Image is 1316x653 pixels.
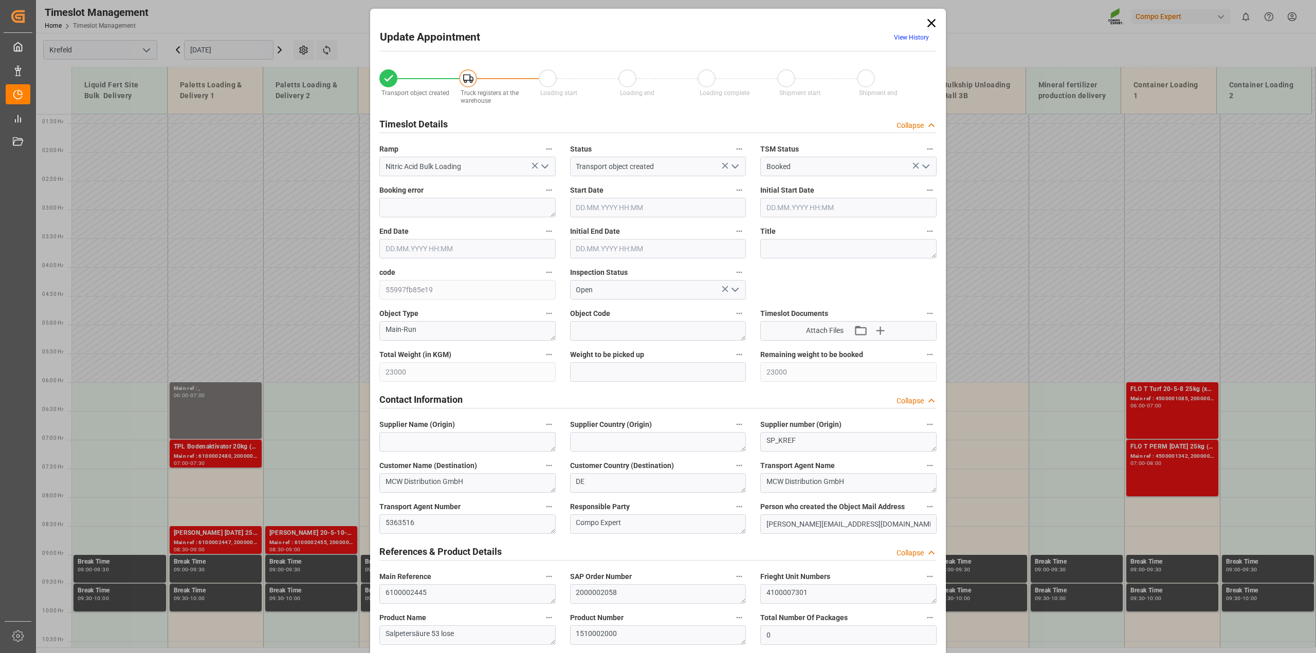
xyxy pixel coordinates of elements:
[806,325,844,336] span: Attach Files
[379,612,426,623] span: Product Name
[760,584,937,604] textarea: 4100007301
[461,89,519,104] span: Truck registers at the warehouse
[760,198,937,217] input: DD.MM.YYYY HH:MM
[542,142,556,156] button: Ramp
[923,500,937,513] button: Person who created the Object Mail Address
[700,89,750,97] span: Loading complete
[570,226,620,237] span: Initial End Date
[733,348,746,361] button: Weight to be picked up
[897,120,924,131] div: Collapse
[379,584,556,604] textarea: 6100002445
[570,157,746,176] input: Type to search/select
[379,460,477,471] span: Customer Name (Destination)
[923,348,937,361] button: Remaining weight to be booked
[379,308,418,319] span: Object Type
[540,89,577,97] span: Loading start
[379,157,556,176] input: Type to search/select
[923,183,937,197] button: Initial Start Date
[379,144,398,155] span: Ramp
[760,419,842,430] span: Supplier number (Origin)
[859,89,898,97] span: Shipment end
[379,473,556,493] textarea: MCW Distribution GmbH
[733,266,746,279] button: Inspection Status
[733,418,746,431] button: Supplier Country (Origin)
[923,225,937,238] button: Title
[894,34,929,41] a: View History
[570,419,652,430] span: Supplier Country (Origin)
[570,514,746,534] textarea: Compo Expert
[570,571,632,582] span: SAP Order Number
[760,501,905,512] span: Person who created the Object Mail Address
[570,501,630,512] span: Responsible Party
[379,393,463,406] h2: Contact Information
[379,117,448,131] h2: Timeslot Details
[379,514,556,534] textarea: 5363516
[733,225,746,238] button: Initial End Date
[779,89,820,97] span: Shipment start
[570,349,644,360] span: Weight to be picked up
[542,570,556,583] button: Main Reference
[923,142,937,156] button: TSM Status
[923,570,937,583] button: Frieght Unit Numbers
[570,625,746,645] textarea: 1510002000
[381,89,449,97] span: Transport object created
[379,349,451,360] span: Total Weight (in KGM)
[542,611,556,624] button: Product Name
[733,142,746,156] button: Status
[760,308,828,319] span: Timeslot Documents
[727,159,742,175] button: open menu
[570,460,674,471] span: Customer Country (Destination)
[733,459,746,472] button: Customer Country (Destination)
[733,611,746,624] button: Product Number
[620,89,654,97] span: Loading end
[760,612,848,623] span: Total Number Of Packages
[570,308,610,319] span: Object Code
[897,396,924,406] div: Collapse
[570,198,746,217] input: DD.MM.YYYY HH:MM
[570,612,624,623] span: Product Number
[542,183,556,197] button: Booking error
[733,570,746,583] button: SAP Order Number
[542,459,556,472] button: Customer Name (Destination)
[379,625,556,645] textarea: Salpetersäure 53 lose
[379,239,556,258] input: DD.MM.YYYY HH:MM
[542,225,556,238] button: End Date
[379,321,556,341] textarea: Main-Run
[536,159,552,175] button: open menu
[542,307,556,320] button: Object Type
[760,571,830,582] span: Frieght Unit Numbers
[570,144,592,155] span: Status
[733,183,746,197] button: Start Date
[379,267,395,278] span: code
[570,185,604,196] span: Start Date
[727,282,742,298] button: open menu
[570,584,746,604] textarea: 2000002058
[542,348,556,361] button: Total Weight (in KGM)
[923,611,937,624] button: Total Number Of Packages
[760,349,863,360] span: Remaining weight to be booked
[760,460,835,471] span: Transport Agent Name
[570,267,628,278] span: Inspection Status
[379,501,461,512] span: Transport Agent Number
[379,571,431,582] span: Main Reference
[760,473,937,493] textarea: MCW Distribution GmbH
[733,307,746,320] button: Object Code
[542,418,556,431] button: Supplier Name (Origin)
[379,545,502,558] h2: References & Product Details
[379,226,409,237] span: End Date
[897,548,924,558] div: Collapse
[760,185,814,196] span: Initial Start Date
[542,266,556,279] button: code
[379,185,424,196] span: Booking error
[923,418,937,431] button: Supplier number (Origin)
[760,144,799,155] span: TSM Status
[380,29,480,46] h2: Update Appointment
[542,500,556,513] button: Transport Agent Number
[570,473,746,493] textarea: DE
[760,226,776,237] span: Title
[760,432,937,452] textarea: SP_KREF
[733,500,746,513] button: Responsible Party
[379,419,455,430] span: Supplier Name (Origin)
[923,459,937,472] button: Transport Agent Name
[917,159,933,175] button: open menu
